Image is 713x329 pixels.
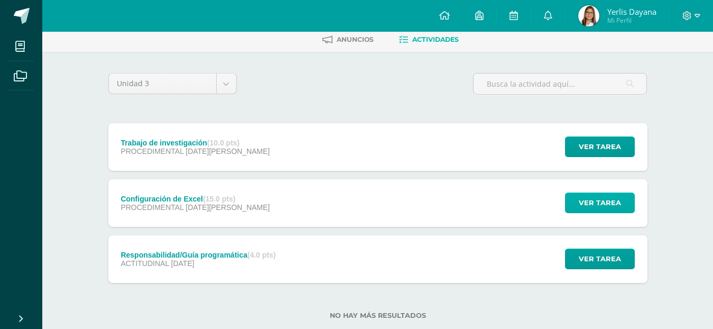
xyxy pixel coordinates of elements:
span: [DATE] [171,259,195,268]
span: PROCEDIMENTAL [121,147,183,156]
span: Mi Perfil [607,16,656,25]
a: Anuncios [322,31,374,48]
span: Unidad 3 [117,74,208,94]
span: Yerlis Dayana [607,6,656,17]
div: Configuración de Excel [121,195,270,203]
span: [DATE][PERSON_NAME] [186,147,270,156]
label: No hay más resultados [108,312,647,319]
strong: (10.0 pts) [207,139,239,147]
button: Ver tarea [565,136,635,157]
span: [DATE][PERSON_NAME] [186,203,270,212]
div: Trabajo de investigación [121,139,270,147]
a: Actividades [399,31,459,48]
img: eb3353383a6f38538fc46653588a2f8c.png [578,5,599,26]
button: Ver tarea [565,249,635,269]
span: ACTITUDINAL [121,259,169,268]
input: Busca la actividad aquí... [474,74,646,94]
span: Ver tarea [579,193,621,213]
a: Unidad 3 [109,74,236,94]
span: PROCEDIMENTAL [121,203,183,212]
span: Anuncios [337,35,374,43]
span: Ver tarea [579,137,621,157]
strong: (4.0 pts) [247,251,276,259]
span: Actividades [412,35,459,43]
div: Responsabilidad/Guía programática [121,251,275,259]
span: Ver tarea [579,249,621,269]
strong: (15.0 pts) [203,195,235,203]
button: Ver tarea [565,193,635,213]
